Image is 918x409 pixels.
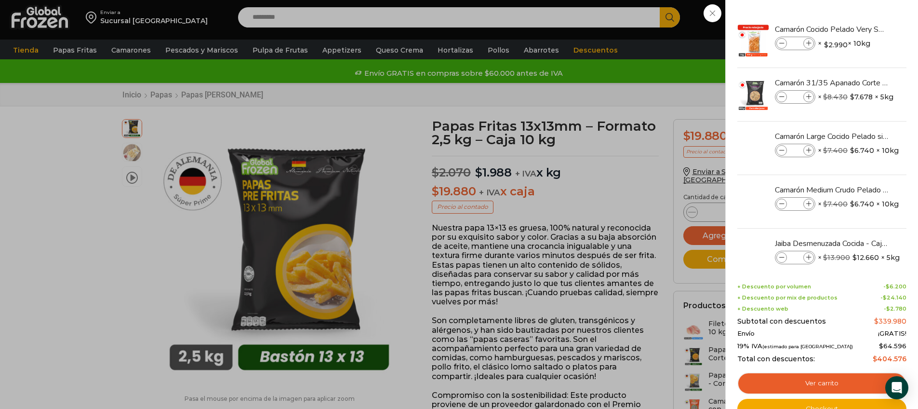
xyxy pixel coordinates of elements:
[737,355,815,363] span: Total con descuentos:
[823,253,850,262] bdi: 13.900
[737,317,826,326] span: Subtotal con descuentos
[886,305,906,312] bdi: 2.780
[788,145,802,156] input: Product quantity
[788,38,802,49] input: Product quantity
[883,284,906,290] span: -
[883,294,906,301] bdi: 24.140
[850,146,874,155] bdi: 6.740
[886,283,890,290] span: $
[775,185,890,195] a: Camarón Medium Crudo Pelado sin Vena - Silver - Caja 10 kg
[823,200,827,208] span: $
[852,253,857,262] span: $
[788,252,802,263] input: Product quantity
[850,92,873,102] bdi: 7.678
[850,199,854,209] span: $
[873,354,877,363] span: $
[737,330,755,338] span: Envío
[823,93,827,101] span: $
[737,342,853,350] span: 19% IVA
[823,253,827,262] span: $
[818,251,900,264] span: × × 5kg
[818,144,899,157] span: × × 10kg
[885,376,908,399] div: Open Intercom Messenger
[823,146,848,155] bdi: 7.400
[886,283,906,290] bdi: 6.200
[823,200,848,208] bdi: 7.400
[824,40,828,50] span: $
[884,306,906,312] span: -
[850,199,874,209] bdi: 6.740
[775,78,890,88] a: Camarón 31/35 Apanado Corte Mariposa - Bronze - Caja 5 kg
[880,295,906,301] span: -
[818,37,870,50] span: × × 10kg
[824,40,848,50] bdi: 2.990
[874,317,878,326] span: $
[823,93,848,101] bdi: 8.430
[879,342,883,350] span: $
[883,294,887,301] span: $
[788,92,802,102] input: Product quantity
[775,24,890,35] a: Camarón Cocido Pelado Very Small - Bronze - Caja 10 kg
[823,146,827,155] span: $
[737,295,838,301] span: + Descuento por mix de productos
[850,146,854,155] span: $
[788,199,802,209] input: Product quantity
[775,238,890,249] a: Jaiba Desmenuzada Cocida - Caja 5 kg
[818,90,893,104] span: × × 5kg
[762,344,853,349] small: (estimado para [GEOGRAPHIC_DATA])
[737,306,788,312] span: + Descuento web
[737,372,906,395] a: Ver carrito
[775,131,890,142] a: Camarón Large Cocido Pelado sin Vena - Bronze - Caja 10 kg
[879,342,906,350] span: 64.596
[878,330,906,338] span: ¡GRATIS!
[850,92,854,102] span: $
[886,305,890,312] span: $
[818,197,899,211] span: × × 10kg
[852,253,879,262] bdi: 12.660
[737,284,811,290] span: + Descuento por volumen
[874,317,906,326] bdi: 339.980
[873,354,906,363] bdi: 404.576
